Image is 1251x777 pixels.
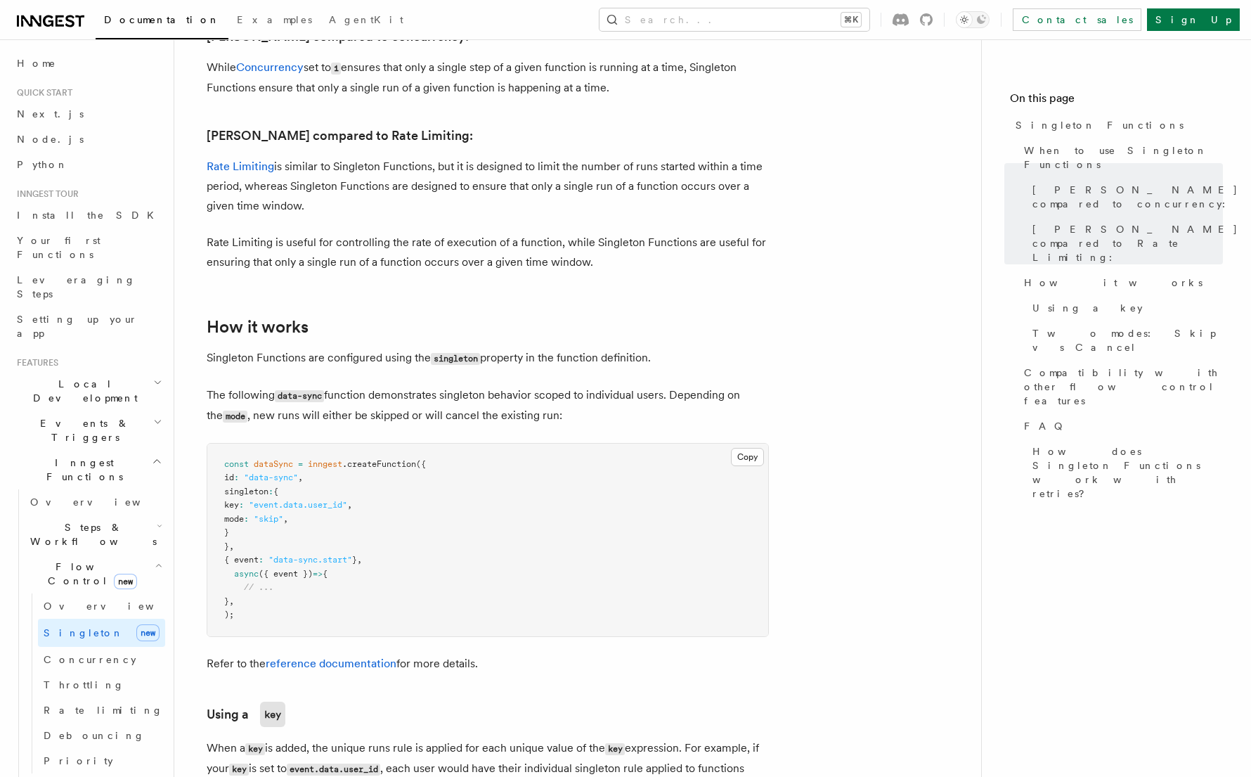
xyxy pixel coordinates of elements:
span: : [234,473,239,482]
span: Singleton [44,627,124,638]
span: Node.js [17,134,84,145]
span: Events & Triggers [11,416,153,444]
a: Sign Up [1147,8,1240,31]
button: Flow Controlnew [25,554,165,593]
code: data-sync [275,390,324,402]
button: Events & Triggers [11,411,165,450]
span: Leveraging Steps [17,274,136,300]
a: [PERSON_NAME] compared to Rate Limiting: [207,126,473,146]
a: Install the SDK [11,203,165,228]
span: Steps & Workflows [25,520,157,548]
span: , [298,473,303,482]
span: = [298,459,303,469]
code: singleton [431,353,480,365]
span: Singleton Functions [1016,118,1184,132]
span: singleton [224,487,268,496]
code: event.data.user_id [287,764,380,776]
span: id [224,473,234,482]
span: , [229,541,234,551]
span: const [224,459,249,469]
span: Features [11,357,58,368]
span: "data-sync.start" [268,555,352,565]
span: Debouncing [44,730,145,741]
button: Search...⌘K [599,8,869,31]
span: , [347,500,352,510]
a: How it works [207,317,309,337]
p: The following function demonstrates singleton behavior scoped to individual users. Depending on t... [207,385,769,426]
span: Next.js [17,108,84,120]
span: } [352,555,357,565]
span: , [283,514,288,524]
span: Install the SDK [17,210,162,221]
a: Node.js [11,127,165,152]
span: FAQ [1024,419,1070,433]
a: Examples [228,4,320,38]
code: 1 [331,63,341,75]
span: How does Singleton Functions work with retries? [1032,444,1223,501]
a: Singletonnew [38,619,165,647]
code: key [245,743,265,755]
p: Refer to the for more details. [207,654,769,674]
a: Contact sales [1013,8,1141,31]
button: Copy [731,448,764,466]
span: dataSync [254,459,293,469]
a: Rate Limiting [207,160,274,173]
a: [PERSON_NAME] compared to Rate Limiting: [1027,217,1223,270]
span: async [234,569,259,579]
span: } [224,596,229,606]
a: Home [11,51,165,76]
span: // ... [244,582,273,592]
span: { [273,487,278,496]
a: Overview [25,489,165,515]
span: .createFunction [342,459,416,469]
a: Concurrency [236,60,304,74]
a: Your first Functions [11,228,165,267]
a: Documentation [96,4,228,39]
a: Using a key [1027,295,1223,321]
a: Debouncing [38,723,165,748]
a: Next.js [11,101,165,127]
a: AgentKit [320,4,412,38]
span: "skip" [254,514,283,524]
span: Your first Functions [17,235,101,260]
p: While set to ensures that only a single step of a given function is running at a time, Singleton ... [207,58,769,98]
div: Flow Controlnew [25,593,165,773]
span: When to use Singleton Functions [1024,143,1223,172]
span: [PERSON_NAME] compared to Rate Limiting: [1032,222,1238,264]
span: Throttling [44,679,124,691]
a: When to use Singleton Functions [1018,138,1223,177]
span: Flow Control [25,560,155,588]
span: : [239,500,244,510]
code: key [260,702,285,727]
span: Home [17,56,56,70]
span: How it works [1024,276,1203,290]
span: ({ event }) [259,569,313,579]
code: key [605,743,625,755]
span: Quick start [11,87,72,98]
p: Rate Limiting is useful for controlling the rate of execution of a function, while Singleton Func... [207,233,769,272]
span: { [323,569,328,579]
span: Python [17,159,68,170]
kbd: ⌘K [841,13,861,27]
span: } [224,541,229,551]
a: Throttling [38,672,165,698]
span: Setting up your app [17,314,138,339]
span: new [114,574,137,589]
a: Python [11,152,165,177]
span: Using a key [1032,301,1143,315]
h4: On this page [1010,90,1223,113]
span: Compatibility with other flow control features [1024,366,1223,408]
p: Singleton Functions are configured using the property in the function definition. [207,348,769,368]
span: : [268,487,273,496]
code: mode [223,411,247,423]
span: key [224,500,239,510]
a: Using akey [207,702,285,727]
span: [PERSON_NAME] compared to concurrency: [1032,183,1238,211]
a: How it works [1018,270,1223,295]
a: Setting up your app [11,307,165,346]
code: key [229,764,249,776]
a: How does Singleton Functions work with retries? [1027,439,1223,506]
a: FAQ [1018,413,1223,439]
span: } [224,527,229,537]
a: Overview [38,593,165,619]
